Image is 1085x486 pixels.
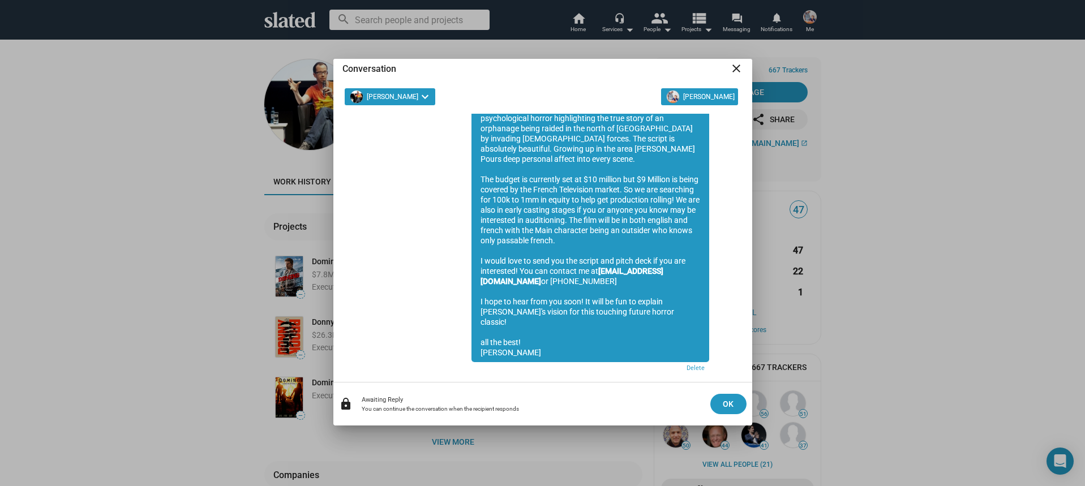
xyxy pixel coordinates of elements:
[342,63,396,74] span: Conversation
[362,396,701,403] div: Awaiting Reply
[339,397,353,411] mat-icon: lock
[362,406,701,412] div: You can continue the conversation when the recipient responds
[471,58,709,362] div: Hi, I am [PERSON_NAME] Producer on a film called Chambre Noir. I'm working with Cannes selected W...
[350,91,363,103] img: Baptiste Babin
[471,362,709,376] a: Delete
[719,394,737,414] span: OK
[730,62,743,75] mat-icon: close
[367,91,418,103] span: [PERSON_NAME]
[683,91,735,103] span: [PERSON_NAME]
[418,90,432,104] mat-icon: keyboard_arrow_down
[481,266,663,286] a: [EMAIL_ADDRESS][DOMAIN_NAME]
[667,91,679,103] img: Nathan Thomas
[710,394,747,414] button: OK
